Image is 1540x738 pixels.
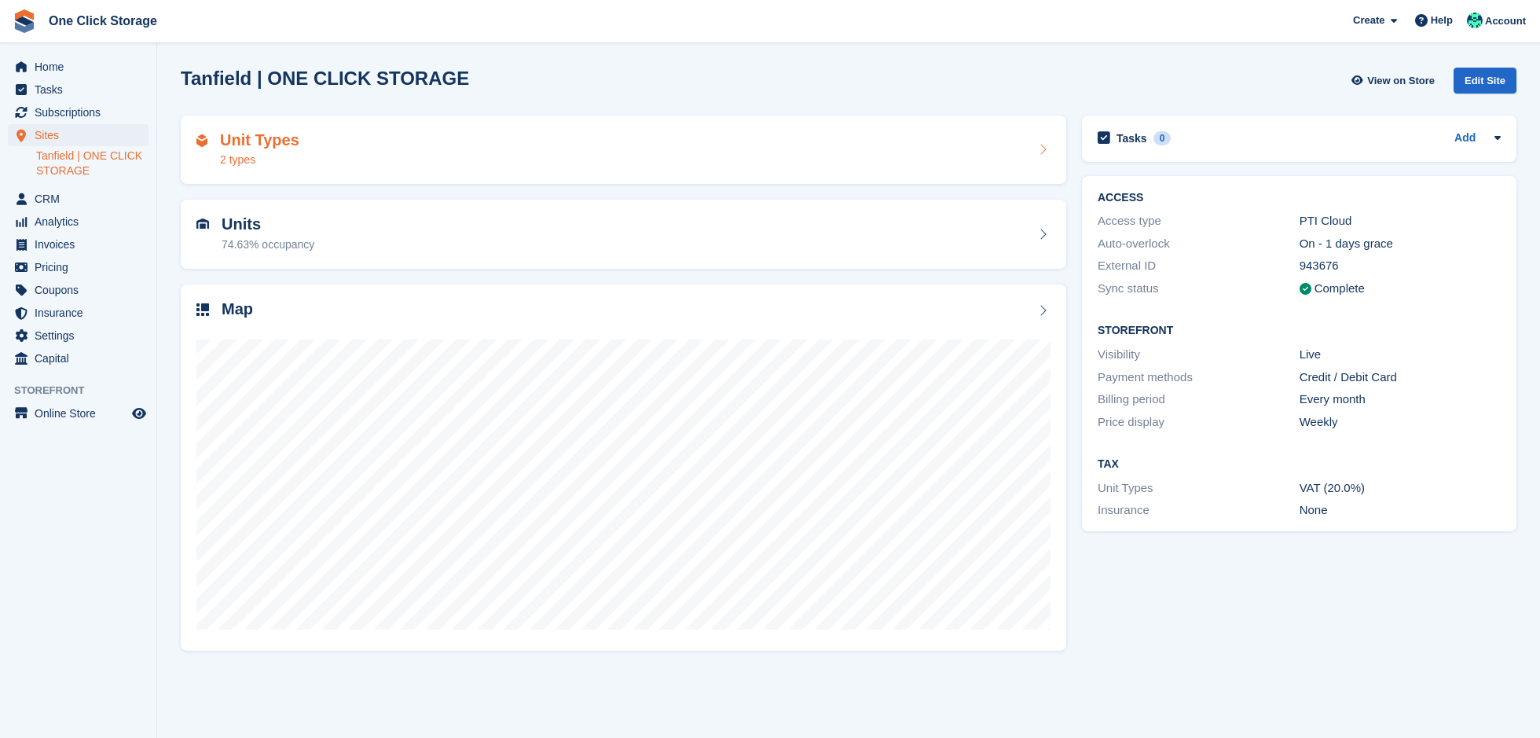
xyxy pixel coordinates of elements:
[35,279,129,301] span: Coupons
[1454,130,1476,148] a: Add
[1300,501,1501,520] div: None
[1300,257,1501,275] div: 943676
[1153,131,1171,145] div: 0
[1485,13,1526,29] span: Account
[35,101,129,123] span: Subscriptions
[36,149,148,178] a: Tanfield | ONE CLICK STORAGE
[222,237,314,253] div: 74.63% occupancy
[35,256,129,278] span: Pricing
[8,325,148,347] a: menu
[181,116,1066,185] a: Unit Types 2 types
[1367,73,1435,89] span: View on Store
[1300,391,1501,409] div: Every month
[42,8,163,34] a: One Click Storage
[1300,346,1501,364] div: Live
[1349,68,1441,94] a: View on Store
[181,285,1066,652] a: Map
[1300,235,1501,253] div: On - 1 days grace
[1300,369,1501,387] div: Credit / Debit Card
[35,347,129,369] span: Capital
[8,79,148,101] a: menu
[8,302,148,324] a: menu
[1300,212,1501,230] div: PTI Cloud
[1098,346,1300,364] div: Visibility
[222,300,253,318] h2: Map
[8,211,148,233] a: menu
[1098,369,1300,387] div: Payment methods
[8,124,148,146] a: menu
[8,101,148,123] a: menu
[1314,280,1365,298] div: Complete
[8,56,148,78] a: menu
[8,188,148,210] a: menu
[8,402,148,424] a: menu
[13,9,36,33] img: stora-icon-8386f47178a22dfd0bd8f6a31ec36ba5ce8667c1dd55bd0f319d3a0aa187defe.svg
[35,188,129,210] span: CRM
[1454,68,1516,94] div: Edit Site
[35,233,129,255] span: Invoices
[196,134,207,147] img: unit-type-icn-2b2737a686de81e16bb02015468b77c625bbabd49415b5ef34ead5e3b44a266d.svg
[35,124,129,146] span: Sites
[1098,235,1300,253] div: Auto-overlock
[1454,68,1516,100] a: Edit Site
[35,79,129,101] span: Tasks
[1098,501,1300,520] div: Insurance
[35,56,129,78] span: Home
[1353,13,1384,28] span: Create
[35,302,129,324] span: Insurance
[1098,458,1501,471] h2: Tax
[1098,192,1501,204] h2: ACCESS
[1467,13,1483,28] img: Katy Forster
[220,152,299,168] div: 2 types
[35,211,129,233] span: Analytics
[35,402,129,424] span: Online Store
[1431,13,1453,28] span: Help
[1098,325,1501,337] h2: Storefront
[222,215,314,233] h2: Units
[1116,131,1147,145] h2: Tasks
[8,347,148,369] a: menu
[1098,391,1300,409] div: Billing period
[35,325,129,347] span: Settings
[181,68,469,89] h2: Tanfield | ONE CLICK STORAGE
[1300,479,1501,498] div: VAT (20.0%)
[181,200,1066,269] a: Units 74.63% occupancy
[130,404,148,423] a: Preview store
[1098,413,1300,431] div: Price display
[1098,479,1300,498] div: Unit Types
[1098,257,1300,275] div: External ID
[14,383,156,398] span: Storefront
[196,218,209,229] img: unit-icn-7be61d7bf1b0ce9d3e12c5938cc71ed9869f7b940bace4675aadf7bd6d80202e.svg
[8,279,148,301] a: menu
[196,303,209,316] img: map-icn-33ee37083ee616e46c38cad1a60f524a97daa1e2b2c8c0bc3eb3415660979fc1.svg
[1098,212,1300,230] div: Access type
[1098,280,1300,298] div: Sync status
[1300,413,1501,431] div: Weekly
[220,131,299,149] h2: Unit Types
[8,233,148,255] a: menu
[8,256,148,278] a: menu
